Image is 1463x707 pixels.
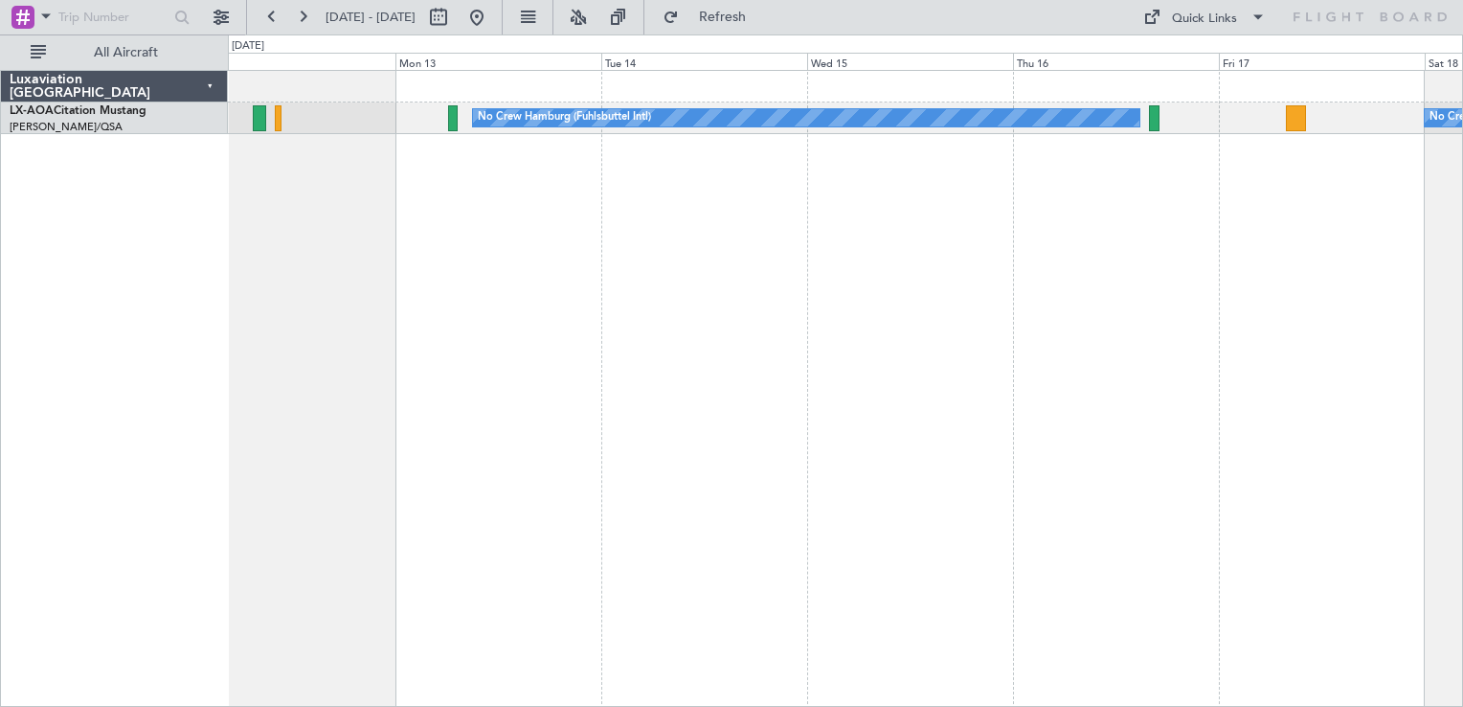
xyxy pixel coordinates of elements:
[58,3,169,32] input: Trip Number
[10,105,54,117] span: LX-AOA
[395,53,601,70] div: Mon 13
[683,11,763,24] span: Refresh
[1134,2,1275,33] button: Quick Links
[1219,53,1425,70] div: Fri 17
[21,37,208,68] button: All Aircraft
[654,2,769,33] button: Refresh
[478,103,651,132] div: No Crew Hamburg (Fuhlsbuttel Intl)
[807,53,1013,70] div: Wed 15
[1172,10,1237,29] div: Quick Links
[232,38,264,55] div: [DATE]
[190,53,395,70] div: Sun 12
[1013,53,1219,70] div: Thu 16
[10,105,146,117] a: LX-AOACitation Mustang
[326,9,416,26] span: [DATE] - [DATE]
[10,120,123,134] a: [PERSON_NAME]/QSA
[50,46,202,59] span: All Aircraft
[601,53,807,70] div: Tue 14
